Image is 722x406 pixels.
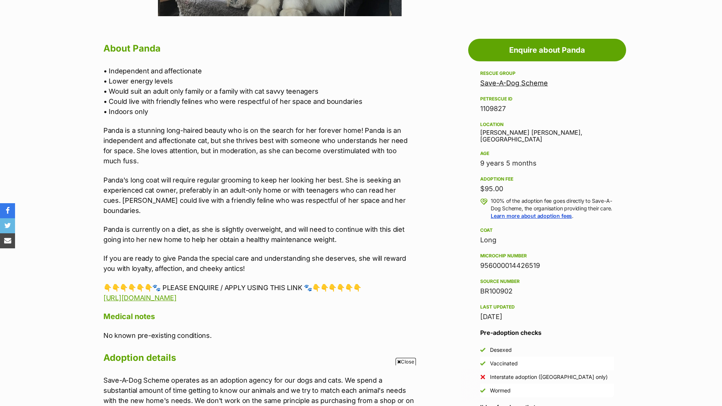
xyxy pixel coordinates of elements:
[103,175,414,216] p: Panda's long coat will require regular grooming to keep her looking her best. She is seeking an e...
[480,253,614,259] div: Microchip number
[480,235,614,245] div: Long
[480,103,614,114] div: 1109827
[480,158,614,169] div: 9 years 5 months
[480,227,614,233] div: Coat
[103,283,414,303] p: 👇👇👇👇👇👇🐾 PLEASE ENQUIRE / APPLY USING THIS LINK 🐾👇👇👇👇👇👇
[103,253,414,274] p: If you are ready to give Panda the special care and understanding she deserves, she will reward y...
[480,286,614,297] div: BR100902
[103,224,414,245] p: Panda is currently on a diet, as she is slightly overweight, and will need to continue with this ...
[490,387,511,394] div: Wormed
[490,360,518,367] div: Vaccinated
[468,39,626,61] a: Enquire about Panda
[490,373,608,381] div: Interstate adoption ([GEOGRAPHIC_DATA] only)
[103,312,414,321] h4: Medical notes
[480,70,614,76] div: Rescue group
[103,350,414,366] h2: Adoption details
[480,176,614,182] div: Adoption fee
[396,358,416,365] span: Close
[480,96,614,102] div: PetRescue ID
[480,79,548,87] a: Save-A-Dog Scheme
[103,66,414,117] p: • Independent and affectionate • Lower energy levels • Would suit an adult only family or a famil...
[491,213,572,219] a: Learn more about adoption fees
[103,125,414,166] p: Panda is a stunning long-haired beauty who is on the search for her forever home! Panda is an ind...
[224,368,498,402] iframe: Advertisement
[103,40,414,57] h2: About Panda
[480,312,614,322] div: [DATE]
[103,294,176,302] a: [URL][DOMAIN_NAME]
[491,197,614,220] p: 100% of the adoption fee goes directly to Save-A-Dog Scheme, the organisation providing their car...
[480,304,614,310] div: Last updated
[480,184,614,194] div: $95.00
[480,151,614,157] div: Age
[480,361,485,366] img: Yes
[480,278,614,284] div: Source number
[480,347,485,353] img: Yes
[480,122,614,128] div: Location
[480,120,614,143] div: [PERSON_NAME] [PERSON_NAME], [GEOGRAPHIC_DATA]
[480,328,614,337] h3: Pre-adoption checks
[480,260,614,271] div: 956000014426519
[490,346,512,354] div: Desexed
[103,330,414,341] p: No known pre-existing conditions.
